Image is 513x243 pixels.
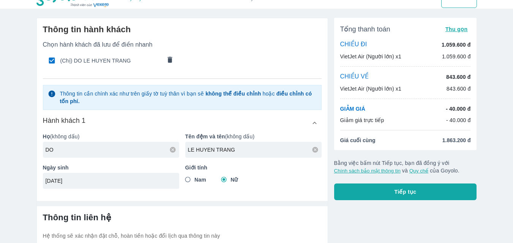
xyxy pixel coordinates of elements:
[340,85,401,92] p: VietJet Air (Người lớn) x1
[43,24,322,35] h6: Thông tin hành khách
[46,146,179,154] input: Ví dụ: NGUYEN
[205,91,261,97] strong: không thể điều chỉnh
[60,57,161,64] span: (Chị) DO LE HUYEN TRANG
[162,53,178,69] button: comments
[334,183,477,200] button: Tiếp tục
[340,136,376,144] span: Giá cuối cùng
[43,232,322,240] p: Hệ thống sẽ xác nhận đặt chỗ, hoàn tiền hoặc đổi lịch qua thông tin này
[188,146,322,154] input: Ví dụ: VAN A
[194,176,206,183] span: Nam
[185,133,322,140] p: (không dấu)
[395,188,417,196] span: Tiếp tục
[442,41,470,49] p: 1.059.600 đ
[43,133,179,140] p: (không dấu)
[340,73,369,81] p: CHIỀU VỀ
[442,136,471,144] span: 1.863.200 đ
[447,85,471,92] p: 843.600 đ
[442,24,471,34] button: Thu gọn
[43,164,179,171] p: Ngày sinh
[60,90,316,105] p: Thông tin cần chính xác như trên giấy tờ tuỳ thân vì bạn sẽ hoặc
[46,177,172,185] input: Ví dụ: 31/12/1990
[340,41,367,49] p: CHIỀU ĐI
[442,53,471,60] p: 1.059.600 đ
[43,133,50,140] b: Họ
[230,176,238,183] span: Nữ
[43,212,322,223] h6: Thông tin liên hệ
[340,105,365,113] p: GIẢM GIÁ
[185,164,322,171] p: Giới tính
[340,25,390,34] span: Tổng thanh toán
[445,26,468,32] span: Thu gọn
[446,73,470,81] p: 843.600 đ
[446,105,470,113] p: - 40.000 đ
[334,168,401,174] button: Chính sách bảo mật thông tin
[334,159,477,174] p: Bằng việc bấm nút Tiếp tục, bạn đã đồng ý với và của Goyolo.
[340,116,384,124] p: Giảm giá trực tiếp
[43,116,86,125] h6: Hành khách 1
[446,116,471,124] p: - 40.000 đ
[185,133,225,140] b: Tên đệm và tên
[43,41,322,49] p: Chọn hành khách đã lưu để điền nhanh
[409,168,428,174] button: Quy chế
[340,53,401,60] p: VietJet Air (Người lớn) x1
